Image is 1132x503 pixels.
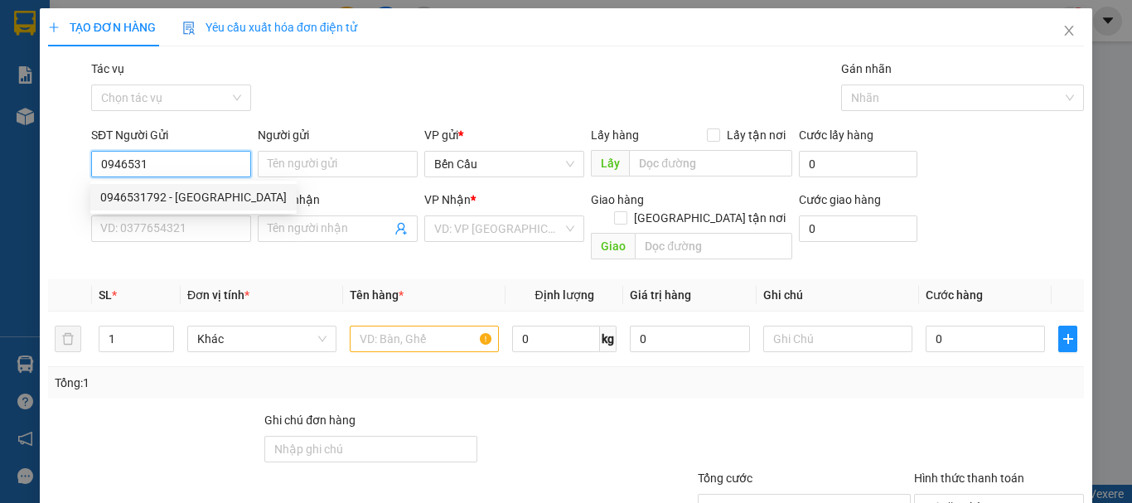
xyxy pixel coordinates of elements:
[600,326,617,352] span: kg
[720,126,792,144] span: Lấy tận nơi
[394,222,408,235] span: user-add
[138,36,152,49] span: SL
[91,126,251,144] div: SĐT Người Gửi
[799,151,917,177] input: Cước lấy hàng
[264,414,356,427] label: Ghi chú đơn hàng
[99,288,112,302] span: SL
[926,288,983,302] span: Cước hàng
[90,184,297,210] div: 0946531792 - NGA
[1059,332,1076,346] span: plus
[535,288,593,302] span: Định lượng
[44,105,50,117] span: 0
[40,36,90,49] span: Hàng hóa
[591,150,629,177] span: Lấy
[635,233,792,259] input: Dọc đường
[763,326,912,352] input: Ghi Chú
[264,436,477,462] input: Ghi chú đơn hàng
[629,150,792,177] input: Dọc đường
[424,126,584,144] div: VP gửi
[100,188,287,206] div: 0946531792 - [GEOGRAPHIC_DATA]
[55,326,81,352] button: delete
[799,193,881,206] label: Cước giao hàng
[5,66,244,80] p: -------------------------------------------
[799,215,917,242] input: Cước giao hàng
[182,21,357,34] span: Yêu cầu xuất hóa đơn điện tử
[24,84,55,95] span: 30.000
[591,233,635,259] span: Giao
[799,128,873,142] label: Cước lấy hàng
[698,472,752,485] span: Tổng cước
[424,193,471,206] span: VP Nhận
[143,51,148,63] span: 1
[757,279,919,312] th: Ghi chú
[7,84,54,95] span: CR:
[350,288,404,302] span: Tên hàng
[630,326,749,352] input: 0
[187,288,249,302] span: Đơn vị tính
[841,62,892,75] label: Gán nhãn
[127,84,150,95] strong: CC:
[1046,8,1092,55] button: Close
[1058,326,1077,352] button: plus
[15,51,116,63] span: HỘP NHA KHOA -
[7,104,50,117] span: Phí TH:
[630,288,691,302] span: Giá trị hàng
[55,374,438,392] div: Tổng: 1
[127,104,185,116] span: Tổng:
[154,104,185,116] span: 30.000
[591,128,639,142] span: Lấy hàng
[914,472,1024,485] label: Hình thức thanh toán
[627,209,792,227] span: [GEOGRAPHIC_DATA] tận nơi
[191,36,219,49] span: Cước
[434,152,574,177] span: Bến Cầu
[350,326,499,352] input: VD: Bàn, Ghế
[91,62,124,75] label: Tác vụ
[48,22,60,33] span: plus
[1062,24,1076,37] span: close
[197,326,327,351] span: Khác
[48,21,156,34] span: TẠO ĐƠN HÀNG
[190,51,220,63] span: 30.000
[591,193,644,206] span: Giao hàng
[95,51,116,63] span: KDB
[258,126,418,144] div: Người gửi
[145,84,151,95] span: 0
[258,191,418,209] div: Người nhận
[182,22,196,35] img: icon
